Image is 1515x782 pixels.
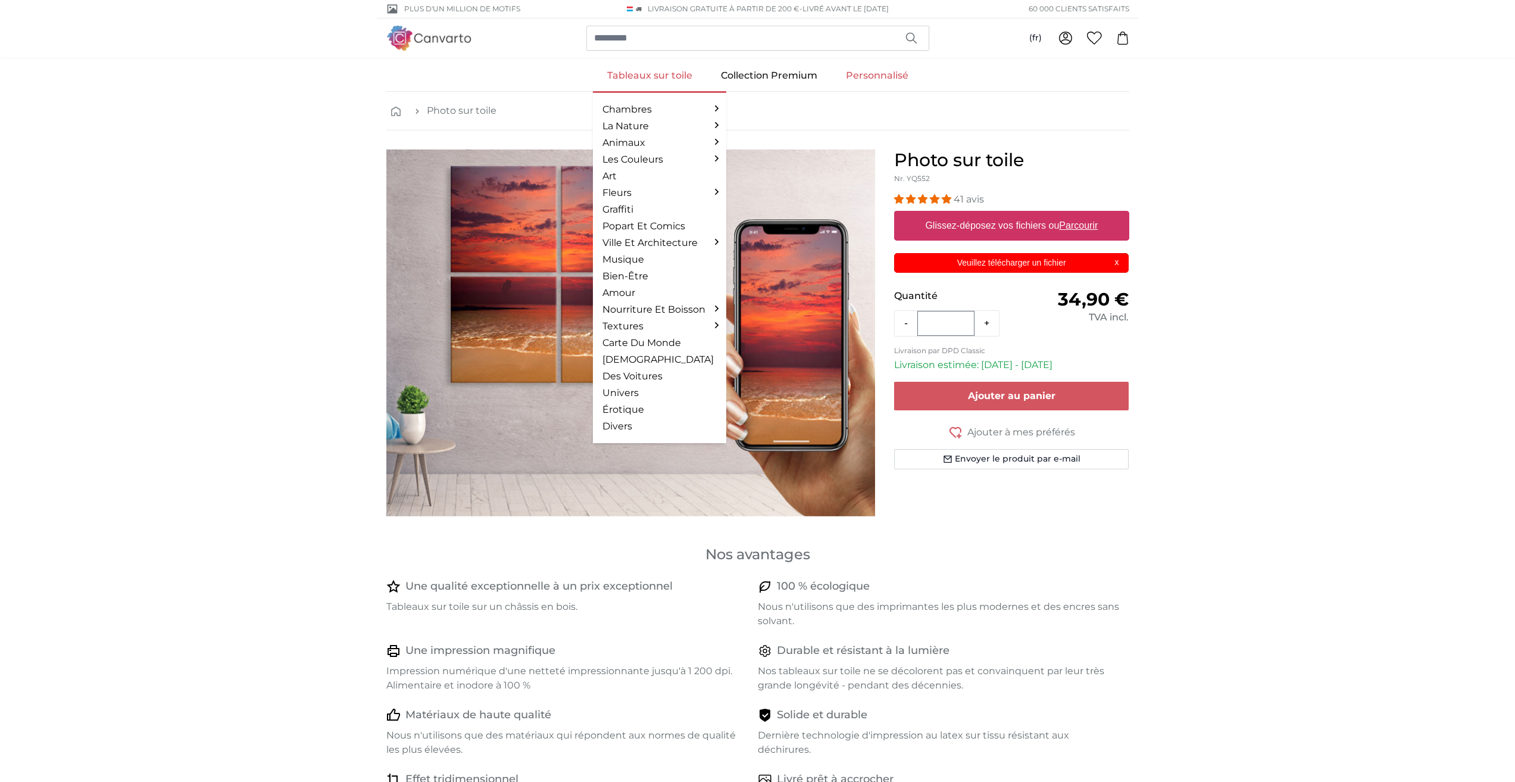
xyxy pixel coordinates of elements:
[802,4,889,13] span: Livré avant le [DATE]
[602,386,717,400] a: Univers
[758,600,1120,628] p: Nous n'utilisons que des imprimantes les plus modernes et des encres sans solvant.
[602,152,717,167] a: Les Couleurs
[1058,288,1129,310] span: 34,90 €
[894,174,930,183] span: Nr. YQ552
[832,60,923,91] a: Personnalisé
[799,4,889,13] span: -
[1029,4,1129,14] span: 60 000 clients satisfaits
[386,728,748,757] p: Nous n'utilisons que des matériaux qui répondent aux normes de qualité les plus élevées.
[602,253,717,267] a: Musique
[777,643,949,659] h4: Durable et résistant à la lumière
[777,707,867,724] h4: Solide et durable
[386,149,875,516] img: personalised-canvas-print
[602,319,717,334] a: Textures
[405,707,551,724] h4: Matériaux de haute qualité
[967,425,1075,440] span: Ajouter à mes préférés
[777,578,870,595] h4: 100 % écologique
[404,4,520,14] span: Plus d'un million de motifs
[386,92,1129,130] nav: breadcrumbs
[1020,27,1051,49] button: (fr)
[920,214,1102,238] label: Glissez-déposez vos fichiers ou
[1059,220,1098,230] u: Parcourir
[758,664,1120,693] p: Nos tableaux sur toile ne se décolorent pas et convainquent par leur très grande longévité - pend...
[386,600,748,614] p: Tableaux sur toile sur un châssis en bois.
[386,664,748,693] p: Impression numérique d'une netteté impressionnante jusqu'à 1 200 dpi. Alimentaire et inodore à 100 %
[894,382,1129,410] button: Ajouter au panier
[602,102,717,117] a: Chambres
[901,257,1122,269] p: Veuillez télécharger un fichier
[602,269,717,283] a: Bien-Être
[894,358,1129,372] p: Livraison estimée: [DATE] - [DATE]
[602,353,717,367] a: [DEMOGRAPHIC_DATA]
[602,286,717,300] a: Amour
[894,149,1129,171] h1: Photo sur toile
[602,403,717,417] a: Érotique
[602,236,717,250] a: Ville Et Architecture
[405,643,555,659] h4: Une impression magnifique
[602,136,717,150] a: Animaux
[894,194,954,205] span: 4.98 stars
[954,194,984,205] span: 41 avis
[427,104,496,118] a: Photo sur toile
[894,346,1129,356] p: Livraison par DPD Classic
[602,336,717,350] a: Carte Du Monde
[602,419,717,434] a: Divers
[386,149,875,516] div: 1 of 1
[895,311,917,335] button: -
[602,369,717,384] a: Des Voitures
[894,449,1129,469] button: Envoyer le produit par e-mail
[602,202,717,217] a: Graffiti
[405,578,673,595] h4: Une qualité exceptionnelle à un prix exceptionnel
[386,545,1129,564] h3: Nos avantages
[602,186,717,200] a: Fleurs
[968,390,1055,401] span: Ajouter au panier
[627,7,633,11] img: Luxembourg
[1011,310,1129,325] div: TVA incl.
[894,253,1129,273] div: Veuillez télécharger un fichier
[758,728,1120,757] p: Dernière technologie d'impression au latex sur tissu résistant aux déchirures.
[602,219,717,233] a: Popart Et Comics
[602,119,717,133] a: La Nature
[707,60,832,91] a: Collection Premium
[974,311,999,335] button: +
[593,60,707,91] a: Tableaux sur toile
[602,303,717,317] a: Nourriture Et Boisson
[602,169,717,183] a: Art
[894,289,1011,303] p: Quantité
[894,425,1129,440] button: Ajouter à mes préférés
[386,26,472,50] img: Canvarto
[648,4,799,13] span: Livraison GRATUITE à partir de 200 €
